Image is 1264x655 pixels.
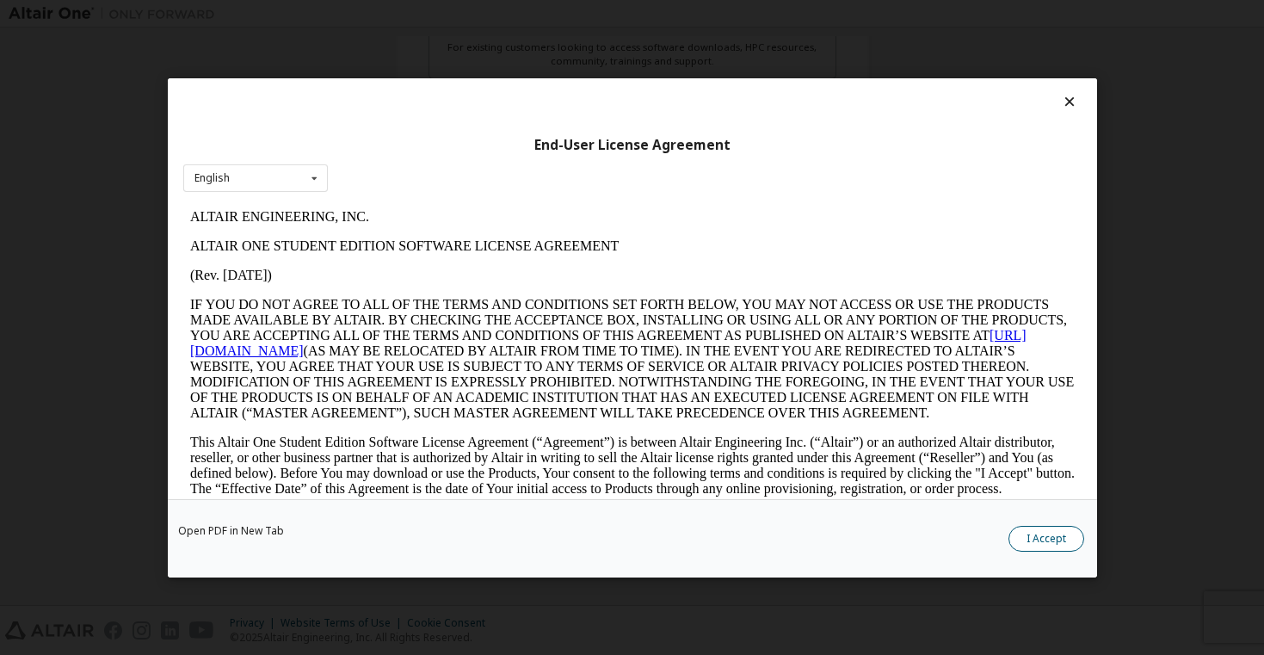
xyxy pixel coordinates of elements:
[183,136,1082,153] div: End-User License Agreement
[7,126,843,156] a: [URL][DOMAIN_NAME]
[1008,525,1084,551] button: I Accept
[7,65,891,81] p: (Rev. [DATE])
[7,95,891,219] p: IF YOU DO NOT AGREE TO ALL OF THE TERMS AND CONDITIONS SET FORTH BELOW, YOU MAY NOT ACCESS OR USE...
[7,36,891,52] p: ALTAIR ONE STUDENT EDITION SOFTWARE LICENSE AGREEMENT
[194,173,230,183] div: English
[178,525,284,535] a: Open PDF in New Tab
[7,232,891,294] p: This Altair One Student Edition Software License Agreement (“Agreement”) is between Altair Engine...
[7,7,891,22] p: ALTAIR ENGINEERING, INC.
